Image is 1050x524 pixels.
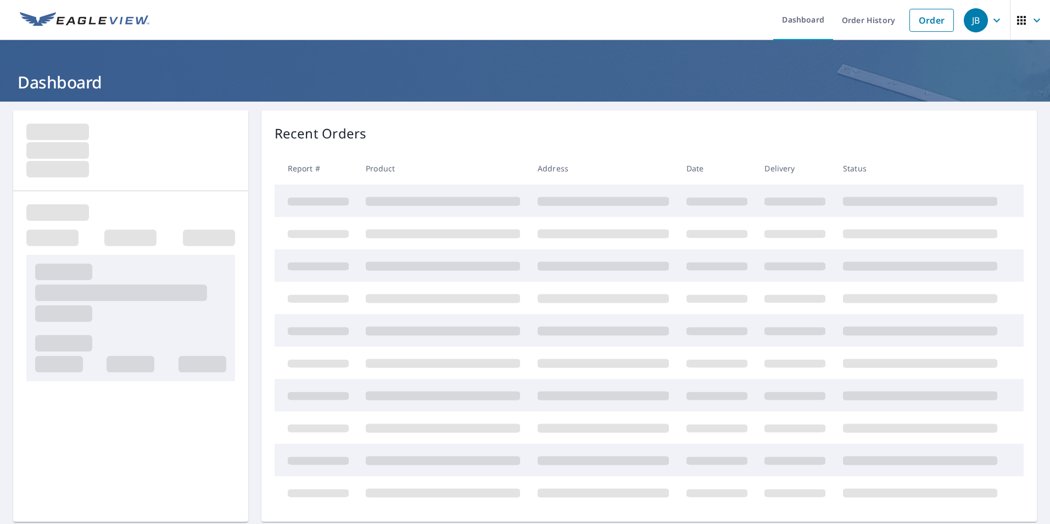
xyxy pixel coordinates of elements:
th: Report # [275,152,358,185]
th: Product [357,152,529,185]
th: Address [529,152,678,185]
p: Recent Orders [275,124,367,143]
img: EV Logo [20,12,149,29]
th: Status [834,152,1006,185]
th: Date [678,152,756,185]
th: Delivery [756,152,834,185]
div: JB [964,8,988,32]
a: Order [909,9,954,32]
h1: Dashboard [13,71,1037,93]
